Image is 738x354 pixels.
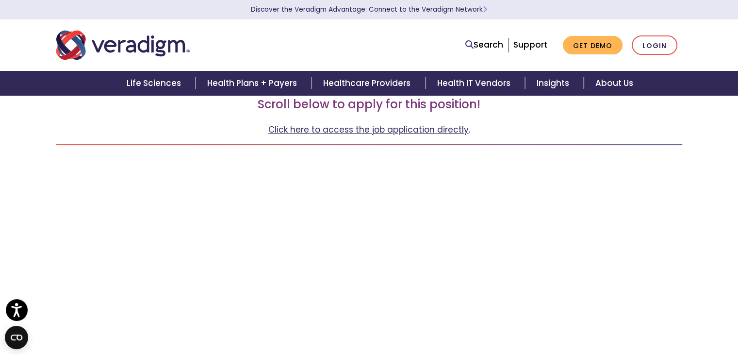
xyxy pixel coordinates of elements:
a: Search [465,38,503,51]
h3: Scroll below to apply for this position! [56,98,682,112]
a: Life Sciences [115,71,196,96]
p: . [56,123,682,136]
a: Insights [525,71,584,96]
a: Discover the Veradigm Advantage: Connect to the Veradigm NetworkLearn More [251,5,487,14]
a: Health Plans + Payers [196,71,312,96]
a: Support [513,39,547,51]
a: Login [632,35,677,55]
a: Healthcare Providers [312,71,425,96]
a: Click here to access the job application directly [268,124,469,135]
a: Get Demo [563,36,623,55]
a: About Us [584,71,645,96]
a: Health IT Vendors [426,71,525,96]
img: Veradigm logo [56,29,190,61]
span: Learn More [483,5,487,14]
button: Open CMP widget [5,326,28,349]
